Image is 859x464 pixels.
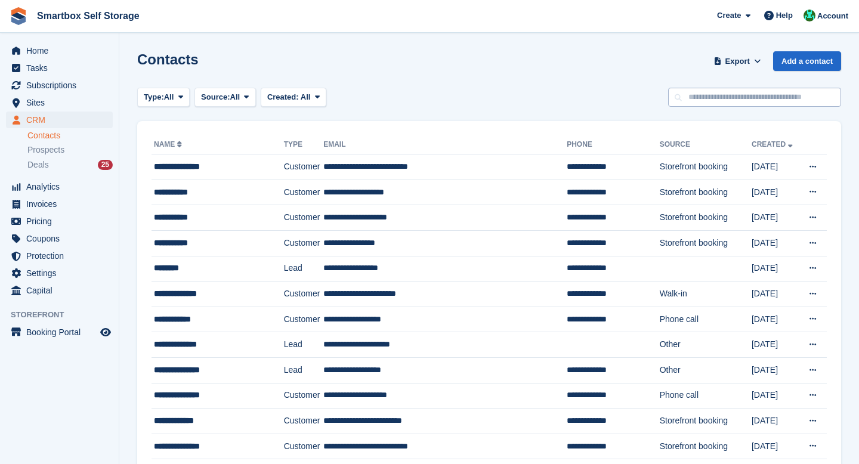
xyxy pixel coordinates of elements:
[11,309,119,321] span: Storefront
[26,112,98,128] span: CRM
[284,307,323,332] td: Customer
[98,325,113,339] a: Preview store
[26,178,98,195] span: Analytics
[284,383,323,409] td: Customer
[27,159,49,171] span: Deals
[10,7,27,25] img: stora-icon-8386f47178a22dfd0bd8f6a31ec36ba5ce8667c1dd55bd0f319d3a0aa187defe.svg
[6,60,113,76] a: menu
[284,434,323,459] td: Customer
[201,91,230,103] span: Source:
[284,180,323,205] td: Customer
[284,230,323,256] td: Customer
[26,324,98,341] span: Booking Portal
[27,159,113,171] a: Deals 25
[6,248,113,264] a: menu
[284,135,323,154] th: Type
[26,213,98,230] span: Pricing
[752,307,799,332] td: [DATE]
[26,196,98,212] span: Invoices
[752,357,799,383] td: [DATE]
[27,144,113,156] a: Prospects
[267,92,299,101] span: Created:
[230,91,240,103] span: All
[776,10,793,21] span: Help
[660,434,752,459] td: Storefront booking
[301,92,311,101] span: All
[137,51,199,67] h1: Contacts
[6,282,113,299] a: menu
[817,10,848,22] span: Account
[284,154,323,180] td: Customer
[725,55,750,67] span: Export
[660,205,752,231] td: Storefront booking
[660,135,752,154] th: Source
[752,256,799,282] td: [DATE]
[284,205,323,231] td: Customer
[711,51,764,71] button: Export
[6,213,113,230] a: menu
[27,144,64,156] span: Prospects
[284,332,323,358] td: Lead
[773,51,841,71] a: Add a contact
[752,409,799,434] td: [DATE]
[6,265,113,282] a: menu
[26,230,98,247] span: Coupons
[323,135,567,154] th: Email
[164,91,174,103] span: All
[660,332,752,358] td: Other
[26,60,98,76] span: Tasks
[660,180,752,205] td: Storefront booking
[752,332,799,358] td: [DATE]
[284,256,323,282] td: Lead
[32,6,144,26] a: Smartbox Self Storage
[6,94,113,111] a: menu
[6,112,113,128] a: menu
[567,135,660,154] th: Phone
[660,307,752,332] td: Phone call
[6,42,113,59] a: menu
[752,230,799,256] td: [DATE]
[284,282,323,307] td: Customer
[660,230,752,256] td: Storefront booking
[660,383,752,409] td: Phone call
[26,77,98,94] span: Subscriptions
[660,282,752,307] td: Walk-in
[752,282,799,307] td: [DATE]
[752,154,799,180] td: [DATE]
[98,160,113,170] div: 25
[660,409,752,434] td: Storefront booking
[137,88,190,107] button: Type: All
[6,196,113,212] a: menu
[6,178,113,195] a: menu
[6,77,113,94] a: menu
[27,130,113,141] a: Contacts
[752,434,799,459] td: [DATE]
[26,42,98,59] span: Home
[717,10,741,21] span: Create
[154,140,184,149] a: Name
[261,88,326,107] button: Created: All
[284,357,323,383] td: Lead
[26,94,98,111] span: Sites
[752,180,799,205] td: [DATE]
[6,230,113,247] a: menu
[660,357,752,383] td: Other
[6,324,113,341] a: menu
[26,248,98,264] span: Protection
[752,383,799,409] td: [DATE]
[144,91,164,103] span: Type:
[752,140,795,149] a: Created
[284,409,323,434] td: Customer
[660,154,752,180] td: Storefront booking
[26,282,98,299] span: Capital
[804,10,815,21] img: Elinor Shepherd
[752,205,799,231] td: [DATE]
[194,88,256,107] button: Source: All
[26,265,98,282] span: Settings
